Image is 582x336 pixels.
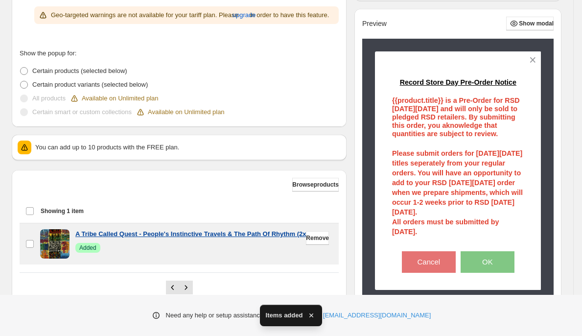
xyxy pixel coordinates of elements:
[292,181,339,189] span: Browse products
[32,94,66,103] p: All products
[20,49,76,57] span: Show the popup for:
[402,251,456,272] button: Cancel
[323,311,431,320] a: [EMAIL_ADDRESS][DOMAIN_NAME]
[392,96,520,138] strong: {{product.title}} is a Pre-Order for RSD [DATE][DATE] and will only be sold to pledged RSD retail...
[32,67,127,74] span: Certain products (selected below)
[41,207,84,215] span: Showing 1 item
[362,20,387,28] h2: Preview
[136,107,225,117] div: Available on Unlimited plan
[392,217,499,235] strong: All orders must be submitted by [DATE].
[79,244,96,252] span: Added
[306,234,329,242] span: Remove
[166,281,193,294] nav: Pagination
[32,107,132,117] p: Certain smart or custom collections
[400,78,516,86] strong: Record Store Day Pre-Order Notice
[51,10,329,20] p: Geo-targeted warnings are not available for your tariff plan. Please in order to have this feature.
[519,20,554,27] span: Show modal
[75,229,316,239] a: A Tribe Called Quest - People's Instinctive Travels & The Path Of Rhythm (2xLP)
[506,17,554,30] button: Show modal
[233,7,256,23] button: upgrade
[40,229,70,259] img: A Tribe Called Quest - People's Instinctive Travels & The Path Of Rhythm (2xLP)
[32,81,148,88] span: Certain product variants (selected below)
[292,178,339,192] button: Browseproducts
[392,149,523,216] strong: Please submit orders for [DATE][DATE] titles seperately from your regular orders. You will have a...
[233,10,256,20] span: upgrade
[461,251,514,272] button: OK
[266,311,303,320] span: Items added
[35,143,341,152] p: You can add up to 10 products with the FREE plan.
[306,231,329,245] button: Remove
[70,94,159,103] div: Available on Unlimited plan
